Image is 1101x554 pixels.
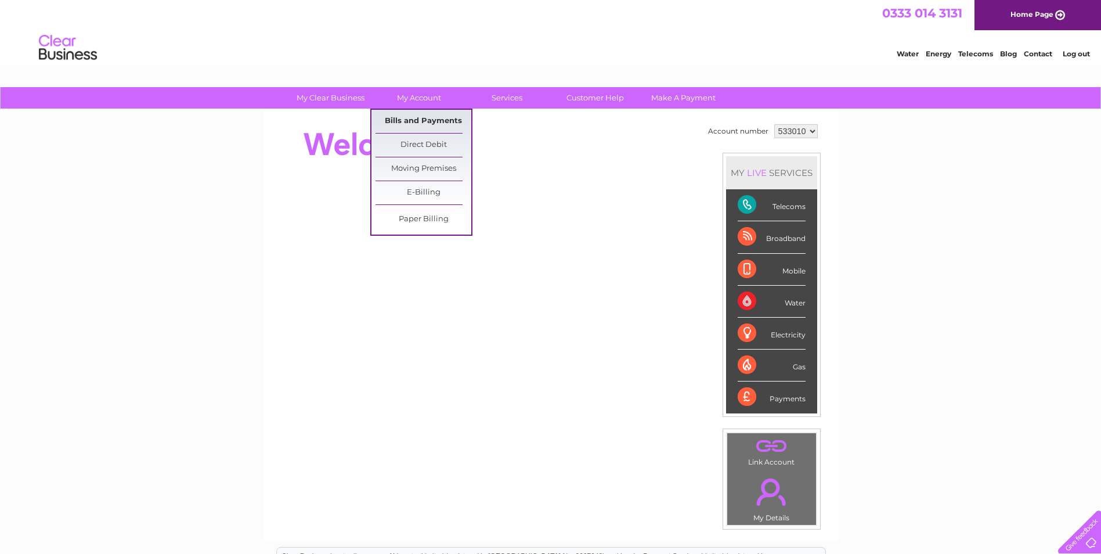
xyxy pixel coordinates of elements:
[730,472,813,512] a: .
[738,318,806,350] div: Electricity
[727,469,817,526] td: My Details
[1063,49,1090,58] a: Log out
[738,350,806,382] div: Gas
[1000,49,1017,58] a: Blog
[738,254,806,286] div: Mobile
[926,49,951,58] a: Energy
[277,6,825,56] div: Clear Business is a trading name of Verastar Limited (registered in [GEOGRAPHIC_DATA] No. 3667643...
[738,286,806,318] div: Water
[376,181,471,204] a: E-Billing
[636,87,731,109] a: Make A Payment
[371,87,467,109] a: My Account
[376,110,471,133] a: Bills and Payments
[882,6,962,20] a: 0333 014 3131
[738,382,806,413] div: Payments
[376,208,471,231] a: Paper Billing
[38,30,98,66] img: logo.png
[727,433,817,469] td: Link Account
[726,156,817,189] div: MY SERVICES
[459,87,555,109] a: Services
[738,189,806,221] div: Telecoms
[897,49,919,58] a: Water
[958,49,993,58] a: Telecoms
[376,134,471,157] a: Direct Debit
[1024,49,1052,58] a: Contact
[547,87,643,109] a: Customer Help
[705,121,771,141] td: Account number
[730,436,813,456] a: .
[738,221,806,253] div: Broadband
[283,87,378,109] a: My Clear Business
[376,157,471,181] a: Moving Premises
[745,167,769,178] div: LIVE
